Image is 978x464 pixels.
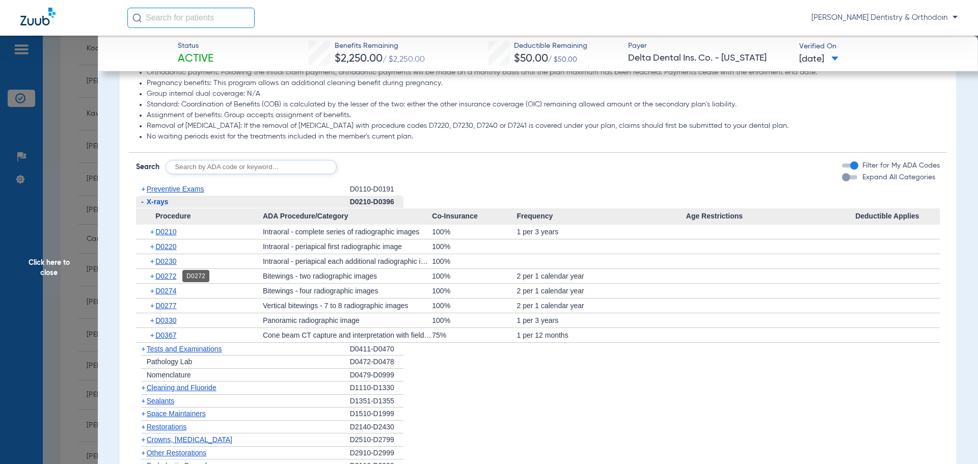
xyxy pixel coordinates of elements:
li: Removal of [MEDICAL_DATA]: If the removal of [MEDICAL_DATA] with procedure codes D7220, D7230, D7... [147,122,940,131]
div: 2 per 1 calendar year [517,269,686,283]
span: + [150,239,156,254]
div: Panoramic radiographic image [263,313,432,327]
span: Restorations [147,423,187,431]
div: 1 per 3 years [517,225,686,239]
span: Verified On [799,41,962,52]
div: 100% [432,254,517,268]
li: Pregnancy benefits: This program allows an additional cleaning benefit during pregnancy. [147,79,940,88]
span: Procedure [136,208,263,225]
li: No waiting periods exist for the treatments included in the member's current plan. [147,132,940,142]
div: 1 per 3 years [517,313,686,327]
span: X-rays [147,198,169,206]
span: Cleaning and Fluoride [147,384,216,392]
span: Delta Dental Ins. Co. - [US_STATE] [628,52,791,65]
span: D0210 [155,228,176,236]
span: Search [136,162,159,172]
span: Expand All Categories [862,174,935,181]
img: Search Icon [132,13,142,22]
span: ADA Procedure/Category [263,208,432,225]
div: Cone beam CT capture and interpretation with field of view of both jaws; with or without cranium [263,328,432,342]
span: D0274 [155,287,176,295]
li: Assignment of benefits: Group accepts assignment of benefits. [147,111,940,120]
div: 100% [432,298,517,313]
div: D1351-D1355 [350,395,403,408]
div: D1510-D1999 [350,407,403,421]
span: D0220 [155,242,176,251]
div: 100% [432,239,517,254]
span: D0272 [155,272,176,280]
span: Pathology Lab [147,358,193,366]
span: Co-Insurance [432,208,517,225]
div: 1 per 12 months [517,328,686,342]
div: D1110-D1330 [350,381,403,395]
span: Deductible Applies [855,208,940,225]
span: + [150,254,156,268]
span: $50.00 [514,53,548,64]
span: Crowns, [MEDICAL_DATA] [147,435,232,444]
div: D2510-D2799 [350,433,403,447]
span: + [150,225,156,239]
li: Group internal dual coverage: N/A [147,90,940,99]
span: Deductible Remaining [514,41,587,51]
div: 2 per 1 calendar year [517,298,686,313]
span: Payer [628,41,791,51]
div: D0210-D0396 [350,196,403,209]
span: Other Restorations [147,449,207,457]
span: Age Restrictions [686,208,855,225]
input: Search for patients [127,8,255,28]
div: Intraoral - periapical each additional radiographic image [263,254,432,268]
div: 75% [432,328,517,342]
span: Status [178,41,213,51]
span: Sealants [147,397,174,405]
span: $2,250.00 [335,53,383,64]
span: + [141,384,145,392]
span: D0230 [155,257,176,265]
div: D0411-D0470 [350,343,403,356]
span: D0367 [155,331,176,339]
li: Standard: Coordination of Benefits (COB) is calculated by the lesser of the two: either the other... [147,100,940,110]
div: D0110-D0191 [350,183,403,196]
span: + [141,185,145,193]
div: 100% [432,313,517,327]
span: + [150,313,156,327]
span: Nomenclature [147,371,191,379]
span: Preventive Exams [147,185,204,193]
div: Bitewings - four radiographic images [263,284,432,298]
div: 100% [432,269,517,283]
input: Search by ADA code or keyword… [166,160,337,174]
img: Zuub Logo [20,8,56,25]
span: D0330 [155,316,176,324]
div: 100% [432,284,517,298]
span: D0277 [155,302,176,310]
span: + [141,345,145,353]
span: / $2,250.00 [383,56,425,64]
div: Vertical bitewings - 7 to 8 radiographic images [263,298,432,313]
div: D0479-D0999 [350,369,403,382]
span: - [141,198,144,206]
span: + [150,284,156,298]
div: Intraoral - periapical first radiographic image [263,239,432,254]
span: / $50.00 [548,56,577,63]
div: 100% [432,225,517,239]
div: Bitewings - two radiographic images [263,269,432,283]
div: D0272 [182,270,209,282]
div: D2910-D2999 [350,447,403,460]
span: + [141,410,145,418]
span: + [141,435,145,444]
span: Frequency [517,208,686,225]
span: Benefits Remaining [335,41,425,51]
span: + [141,397,145,405]
span: [PERSON_NAME] Dentistry & Orthodoin [811,13,958,23]
div: D0472-D0478 [350,356,403,369]
div: Intraoral - complete series of radiographic images [263,225,432,239]
span: + [141,423,145,431]
div: 2 per 1 calendar year [517,284,686,298]
iframe: Chat Widget [927,415,978,464]
span: + [150,269,156,283]
span: Space Maintainers [147,410,206,418]
div: D2140-D2430 [350,421,403,434]
span: Active [178,52,213,66]
span: [DATE] [799,53,838,66]
span: Tests and Examinations [147,345,222,353]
